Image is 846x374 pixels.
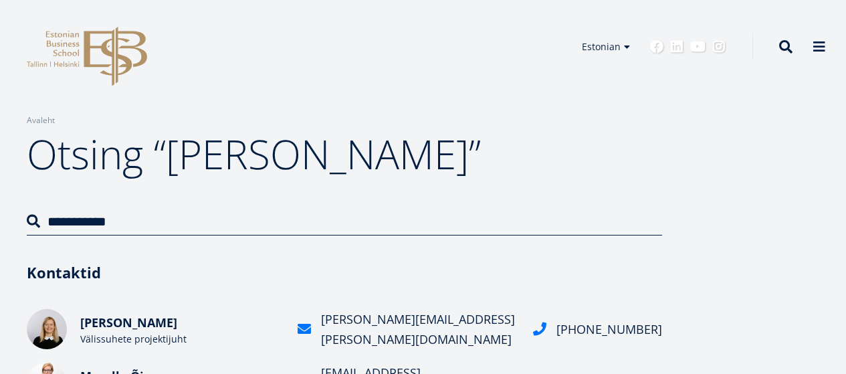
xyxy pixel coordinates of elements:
[321,309,516,349] div: [PERSON_NAME][EMAIL_ADDRESS][PERSON_NAME][DOMAIN_NAME]
[27,114,55,127] a: Avaleht
[556,319,662,339] div: [PHONE_NUMBER]
[690,40,706,54] a: Youtube
[80,333,281,346] div: Välissuhete projektijuht
[27,309,67,349] img: Sheila Süda
[80,314,177,331] span: [PERSON_NAME]
[27,262,662,282] h3: Kontaktid
[650,40,663,54] a: Facebook
[27,127,662,181] h1: Otsing “[PERSON_NAME]”
[712,40,726,54] a: Instagram
[670,40,683,54] a: Linkedin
